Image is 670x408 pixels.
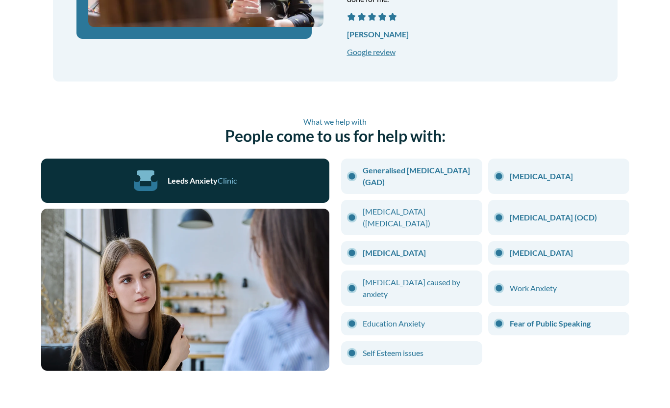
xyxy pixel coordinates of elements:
[510,247,623,259] a: [MEDICAL_DATA]
[341,312,482,335] li: Education Anxiety
[510,170,623,182] a: [MEDICAL_DATA]
[341,271,482,306] li: [MEDICAL_DATA] caused by anxiety
[341,200,482,235] li: [MEDICAL_DATA] ([MEDICAL_DATA])
[347,47,396,56] a: Google review
[218,176,237,185] span: Clinic
[41,117,629,145] h2: People come to us for help with:
[363,164,476,188] a: Generalised [MEDICAL_DATA] (GAD)
[510,212,623,223] a: [MEDICAL_DATA] (OCD)
[363,247,476,259] a: [MEDICAL_DATA]
[341,341,482,365] li: Self Esteem issues
[41,209,329,371] img: Therapy session
[347,23,594,40] p: [PERSON_NAME]
[488,271,629,306] li: Work Anxiety
[510,318,623,329] a: Fear of Public Speaking
[41,117,629,126] span: What we help with
[168,176,237,185] div: Leeds Anxiety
